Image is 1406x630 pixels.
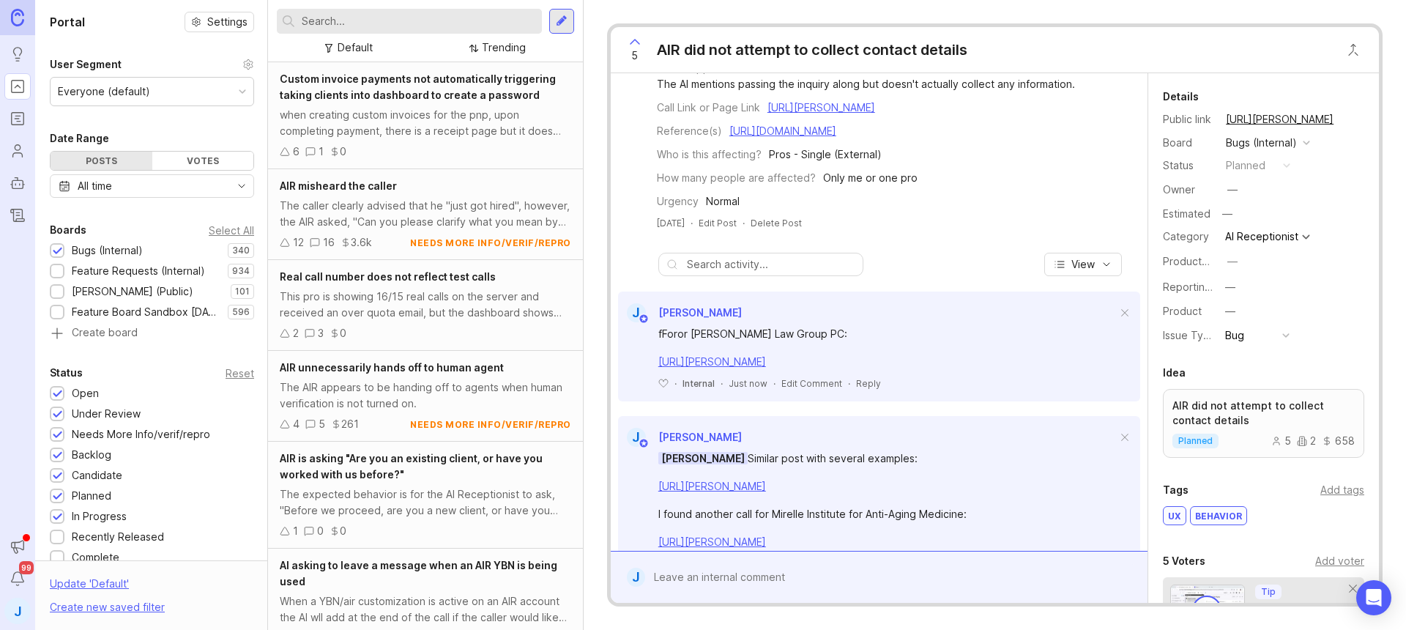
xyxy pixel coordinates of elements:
[72,508,127,525] div: In Progress
[4,533,31,560] button: Announcements
[729,125,836,137] a: [URL][DOMAIN_NAME]
[209,226,254,234] div: Select All
[280,486,571,519] div: The expected behavior is for the AI Receptionist to ask, "Before we proceed, are you a new client...
[280,452,543,481] span: AIR is asking "Are you an existing client, or have you worked with us before?"
[351,234,372,251] div: 3.6k
[50,599,165,615] div: Create new saved filter
[317,523,324,539] div: 0
[4,566,31,592] button: Notifications
[1163,111,1214,127] div: Public link
[1226,135,1297,151] div: Bugs (Internal)
[848,377,850,390] div: ·
[50,130,109,147] div: Date Range
[657,123,722,139] div: Reference(s)
[72,385,99,401] div: Open
[1071,257,1095,272] span: View
[706,193,740,210] div: Normal
[856,377,881,390] div: Reply
[268,169,583,260] a: AIR misheard the callerThe caller clearly advised that he "just got hired", however, the AIR aske...
[638,314,649,325] img: member badge
[280,270,496,283] span: Real call number does not reflect test calls
[232,265,250,277] p: 934
[1163,209,1210,219] div: Estimated
[687,256,855,273] input: Search activity...
[658,480,766,492] a: [URL][PERSON_NAME]
[50,13,85,31] h1: Portal
[302,13,536,29] input: Search...
[293,523,298,539] div: 1
[769,147,882,163] div: Pros - Single (External)
[657,100,760,116] div: Call Link or Page Link
[1227,182,1238,198] div: —
[293,325,299,341] div: 2
[4,73,31,100] a: Portal
[280,379,571,412] div: The AIR appears to be handing off to agents when human verification is not turned on.
[207,15,248,29] span: Settings
[751,217,802,229] div: Delete Post
[72,283,193,300] div: [PERSON_NAME] (Public)
[293,234,304,251] div: 12
[293,416,300,432] div: 4
[280,289,571,321] div: This pro is showing 16/15 real calls on the server and received an over quota email, but the dash...
[280,107,571,139] div: when creating custom invoices for the pnp, upon completing payment, there is a receipt page but i...
[627,568,645,587] div: J
[318,325,324,341] div: 3
[50,576,129,599] div: Update ' Default '
[280,559,557,588] span: AI asking to leave a message when an AIR YBN is being used
[658,306,742,319] span: [PERSON_NAME]
[1315,553,1364,569] div: Add voter
[1178,435,1213,447] p: planned
[1225,231,1298,242] div: AI Receptionist
[72,549,119,566] div: Complete
[657,218,685,229] time: [DATE]
[1225,327,1244,344] div: Bug
[699,217,737,229] div: Edit Post
[72,426,210,442] div: Needs More Info/verif/repro
[4,598,31,624] button: J
[1227,253,1238,270] div: —
[4,202,31,229] a: Changelog
[78,178,112,194] div: All time
[4,138,31,164] a: Users
[72,488,111,504] div: Planned
[50,364,83,382] div: Status
[1163,135,1214,151] div: Board
[341,416,359,432] div: 261
[340,523,346,539] div: 0
[631,48,638,64] span: 5
[1163,329,1216,341] label: Issue Type
[1226,157,1265,174] div: planned
[1297,436,1316,446] div: 2
[4,170,31,196] a: Autopilot
[232,245,250,256] p: 340
[658,452,748,464] span: [PERSON_NAME]
[268,62,583,169] a: Custom invoice payments not automatically triggering taking clients into dashboard to create a pa...
[340,144,346,160] div: 0
[658,431,742,443] span: [PERSON_NAME]
[1322,436,1355,446] div: 658
[658,355,766,368] a: [URL][PERSON_NAME]
[268,351,583,442] a: AIR unnecessarily hands off to human agentThe AIR appears to be handing off to agents when human ...
[1223,252,1242,271] button: ProductboardID
[1320,482,1364,498] div: Add tags
[657,193,699,210] div: Urgency
[1163,552,1205,570] div: 5 Voters
[1163,182,1214,198] div: Owner
[1163,255,1241,267] label: ProductboardID
[1225,303,1235,319] div: —
[1163,88,1199,105] div: Details
[1225,279,1235,295] div: —
[682,377,715,390] div: Internal
[50,56,122,73] div: User Segment
[268,442,583,549] a: AIR is asking "Are you an existing client, or have you worked with us before?"The expected behavi...
[1356,580,1391,615] div: Open Intercom Messenger
[280,73,556,101] span: Custom invoice payments not automatically triggering taking clients into dashboard to create a pa...
[1163,389,1364,458] a: AIR did not attempt to collect contact detailsplanned52658
[1163,481,1189,499] div: Tags
[482,40,526,56] div: Trending
[1163,229,1214,245] div: Category
[280,198,571,230] div: The caller clearly advised that he "just got hired", however, the AIR asked, "Can you please clar...
[280,593,571,626] div: When a YBN/air customization is active on an AIR account the AI wll add at the end of the call if...
[618,303,742,322] a: J[PERSON_NAME]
